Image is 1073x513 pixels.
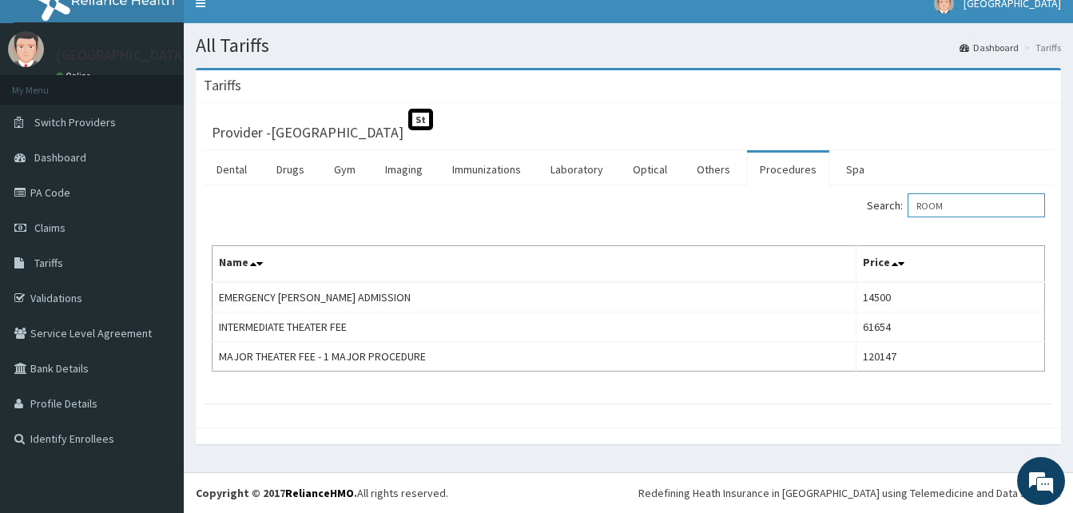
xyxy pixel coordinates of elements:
th: Price [856,246,1044,283]
a: Procedures [747,153,829,186]
div: Redefining Heath Insurance in [GEOGRAPHIC_DATA] using Telemedicine and Data Science! [638,485,1061,501]
span: Dashboard [34,150,86,165]
span: St [408,109,433,130]
h3: Tariffs [204,78,241,93]
textarea: Type your message and hit 'Enter' [8,343,304,399]
h3: Provider - [GEOGRAPHIC_DATA] [212,125,403,140]
span: Claims [34,221,66,235]
a: Immunizations [439,153,534,186]
li: Tariffs [1020,41,1061,54]
span: We're online! [93,154,221,316]
td: INTERMEDIATE THEATER FEE [213,312,856,342]
p: [GEOGRAPHIC_DATA] [56,48,188,62]
footer: All rights reserved. [184,472,1073,513]
a: RelianceHMO [285,486,354,500]
h1: All Tariffs [196,35,1061,56]
span: Tariffs [34,256,63,270]
td: MAJOR THEATER FEE - 1 MAJOR PROCEDURE [213,342,856,372]
td: 120147 [856,342,1044,372]
a: Gym [321,153,368,186]
td: EMERGENCY [PERSON_NAME] ADMISSION [213,282,856,312]
img: d_794563401_company_1708531726252_794563401 [30,80,65,120]
div: Chat with us now [83,89,268,110]
a: Optical [620,153,680,186]
th: Name [213,246,856,283]
input: Search: [908,193,1045,217]
label: Search: [867,193,1045,217]
a: Dental [204,153,260,186]
strong: Copyright © 2017 . [196,486,357,500]
a: Imaging [372,153,435,186]
a: Online [56,70,94,82]
div: Minimize live chat window [262,8,300,46]
a: Drugs [264,153,317,186]
a: Others [684,153,743,186]
img: User Image [8,31,44,67]
a: Dashboard [960,41,1019,54]
a: Spa [833,153,877,186]
td: 14500 [856,282,1044,312]
span: Switch Providers [34,115,116,129]
a: Laboratory [538,153,616,186]
td: 61654 [856,312,1044,342]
